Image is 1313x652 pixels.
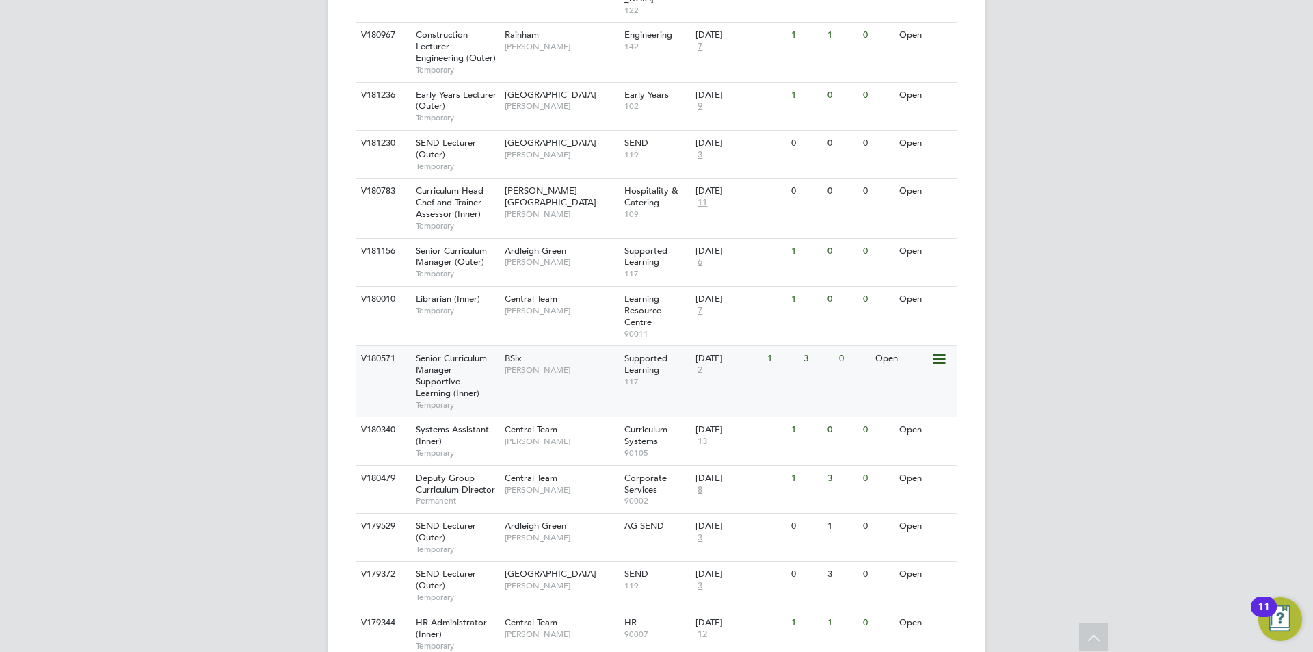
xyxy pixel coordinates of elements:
div: 0 [860,514,895,539]
span: 8 [695,484,704,496]
span: [PERSON_NAME] [505,149,618,160]
span: SEND Lecturer (Outer) [416,520,476,543]
div: V181156 [358,239,406,264]
div: V180967 [358,23,406,48]
span: 109 [624,209,689,220]
span: Temporary [416,64,498,75]
span: Rainham [505,29,539,40]
div: 1 [764,346,799,371]
div: [DATE] [695,424,784,436]
div: V179529 [358,514,406,539]
span: [PERSON_NAME] [505,41,618,52]
div: 1 [824,610,860,636]
span: Temporary [416,447,498,458]
div: Open [896,239,955,264]
span: 90007 [624,629,689,640]
span: AG SEND [624,520,664,532]
div: [DATE] [695,138,784,149]
div: Open [896,417,955,443]
div: Open [896,610,955,636]
span: Ardleigh Green [505,245,566,257]
div: V181230 [358,131,406,156]
div: 3 [824,562,860,587]
div: Open [896,179,955,204]
div: [DATE] [695,569,784,580]
div: 0 [860,562,895,587]
span: 6 [695,257,704,268]
span: Senior Curriculum Manager Supportive Learning (Inner) [416,352,487,399]
div: 1 [788,239,823,264]
div: 1 [824,23,860,48]
span: Temporary [416,112,498,123]
span: 13 [695,436,709,447]
span: [PERSON_NAME] [505,257,618,268]
span: [PERSON_NAME] [505,305,618,316]
div: [DATE] [695,185,784,197]
div: 0 [860,417,895,443]
span: Temporary [416,305,498,316]
span: Temporary [416,592,498,603]
span: 122 [624,5,689,16]
span: SEND Lecturer (Outer) [416,137,476,160]
span: [PERSON_NAME][GEOGRAPHIC_DATA] [505,185,596,208]
div: Open [896,83,955,108]
div: 0 [824,239,860,264]
div: [DATE] [695,294,784,305]
div: 1 [788,417,823,443]
span: 119 [624,580,689,591]
span: Temporary [416,161,498,172]
span: Supported Learning [624,352,667,376]
span: 3 [695,149,704,161]
span: 12 [695,629,709,640]
span: Temporary [416,400,498,410]
span: 119 [624,149,689,160]
div: Open [896,23,955,48]
span: 3 [695,580,704,592]
span: SEND [624,137,648,148]
div: 0 [788,514,823,539]
div: Open [896,131,955,156]
div: 1 [788,287,823,312]
div: 0 [836,346,871,371]
span: Deputy Group Curriculum Director [416,472,495,495]
div: 0 [860,131,895,156]
div: 0 [824,179,860,204]
div: 3 [800,346,836,371]
div: 1 [788,466,823,491]
div: V180783 [358,179,406,204]
span: Central Team [505,616,557,628]
div: Open [872,346,931,371]
span: Central Team [505,472,557,484]
span: Temporary [416,268,498,279]
span: 117 [624,376,689,387]
span: [GEOGRAPHIC_DATA] [505,568,596,579]
span: [PERSON_NAME] [505,629,618,640]
span: Curriculum Systems [624,423,667,447]
span: 117 [624,268,689,279]
div: 11 [1258,607,1270,625]
div: 1 [824,514,860,539]
span: Senior Curriculum Manager (Outer) [416,245,487,268]
span: Temporary [416,544,498,555]
div: [DATE] [695,90,784,101]
span: Hospitality & Catering [624,185,678,208]
div: 0 [788,562,823,587]
span: HR Administrator (Inner) [416,616,487,640]
div: Open [896,466,955,491]
span: Central Team [505,293,557,304]
span: 7 [695,305,704,317]
span: Early Years [624,89,669,101]
span: Temporary [416,220,498,231]
span: 9 [695,101,704,112]
div: 0 [860,466,895,491]
div: 0 [860,610,895,636]
span: 90011 [624,328,689,339]
span: [PERSON_NAME] [505,365,618,376]
div: 0 [824,417,860,443]
span: [PERSON_NAME] [505,484,618,495]
span: SEND Lecturer (Outer) [416,568,476,591]
span: Early Years Lecturer (Outer) [416,89,496,112]
div: 1 [788,23,823,48]
div: [DATE] [695,353,760,365]
span: [PERSON_NAME] [505,101,618,112]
